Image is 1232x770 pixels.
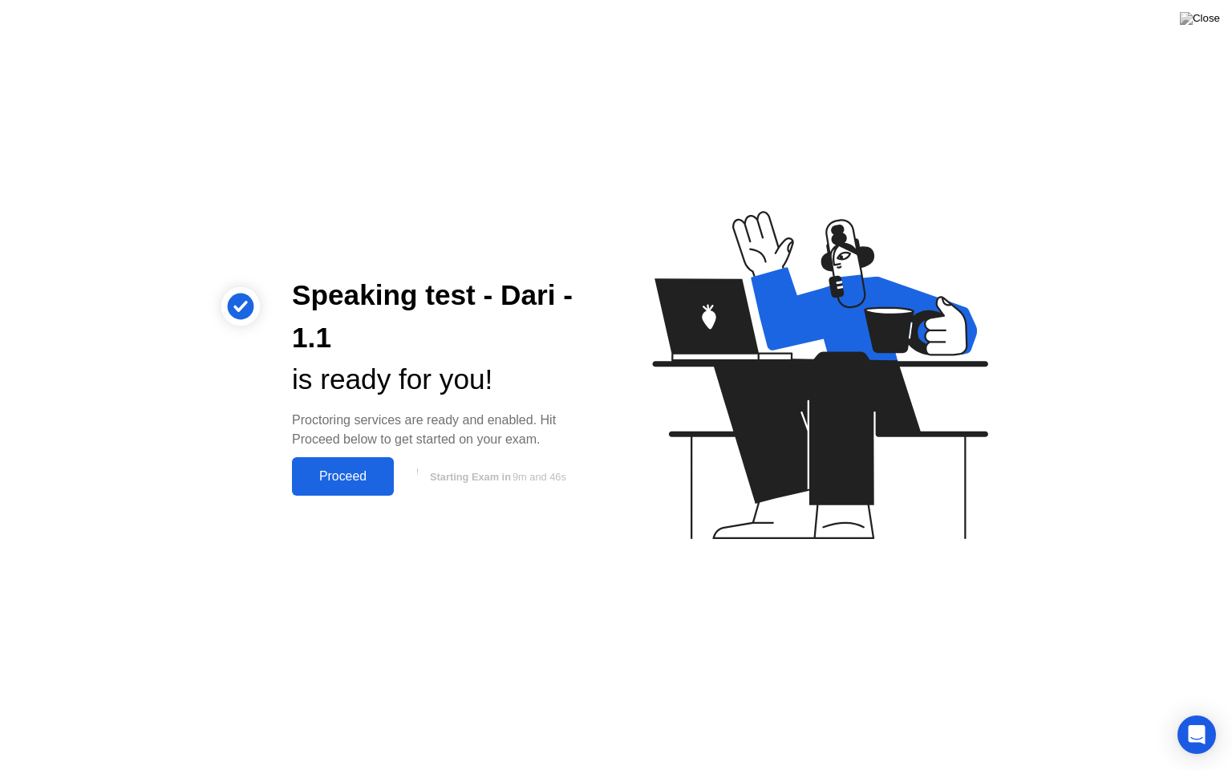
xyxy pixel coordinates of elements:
[292,274,590,359] div: Speaking test - Dari - 1.1
[513,471,566,483] span: 9m and 46s
[1177,715,1216,754] div: Open Intercom Messenger
[292,411,590,449] div: Proctoring services are ready and enabled. Hit Proceed below to get started on your exam.
[402,461,590,492] button: Starting Exam in9m and 46s
[297,469,389,484] div: Proceed
[1180,12,1220,25] img: Close
[292,457,394,496] button: Proceed
[292,359,590,401] div: is ready for you!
